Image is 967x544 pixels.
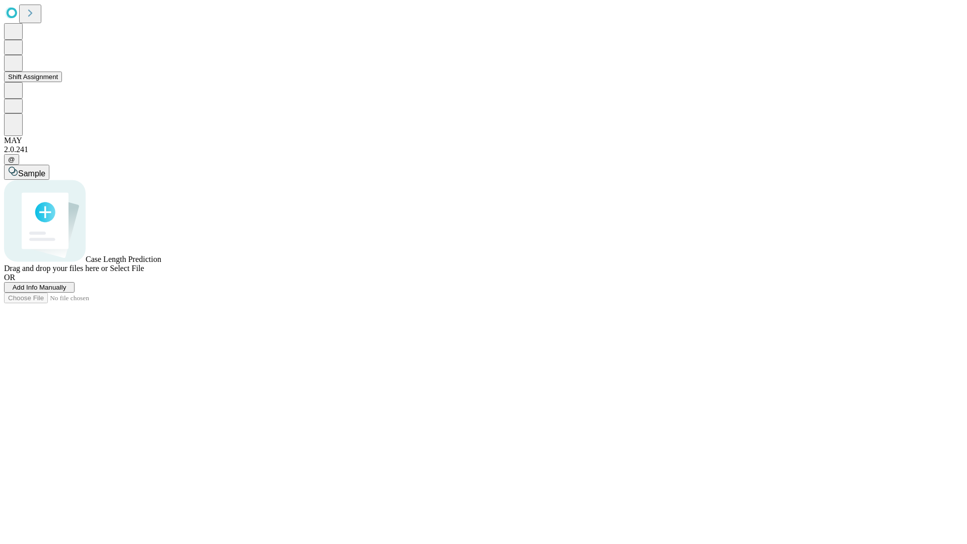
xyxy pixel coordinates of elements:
[13,284,66,291] span: Add Info Manually
[4,273,15,282] span: OR
[4,264,108,273] span: Drag and drop your files here or
[8,156,15,163] span: @
[18,169,45,178] span: Sample
[4,165,49,180] button: Sample
[4,145,963,154] div: 2.0.241
[4,282,75,293] button: Add Info Manually
[86,255,161,263] span: Case Length Prediction
[110,264,144,273] span: Select File
[4,136,963,145] div: MAY
[4,72,62,82] button: Shift Assignment
[4,154,19,165] button: @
